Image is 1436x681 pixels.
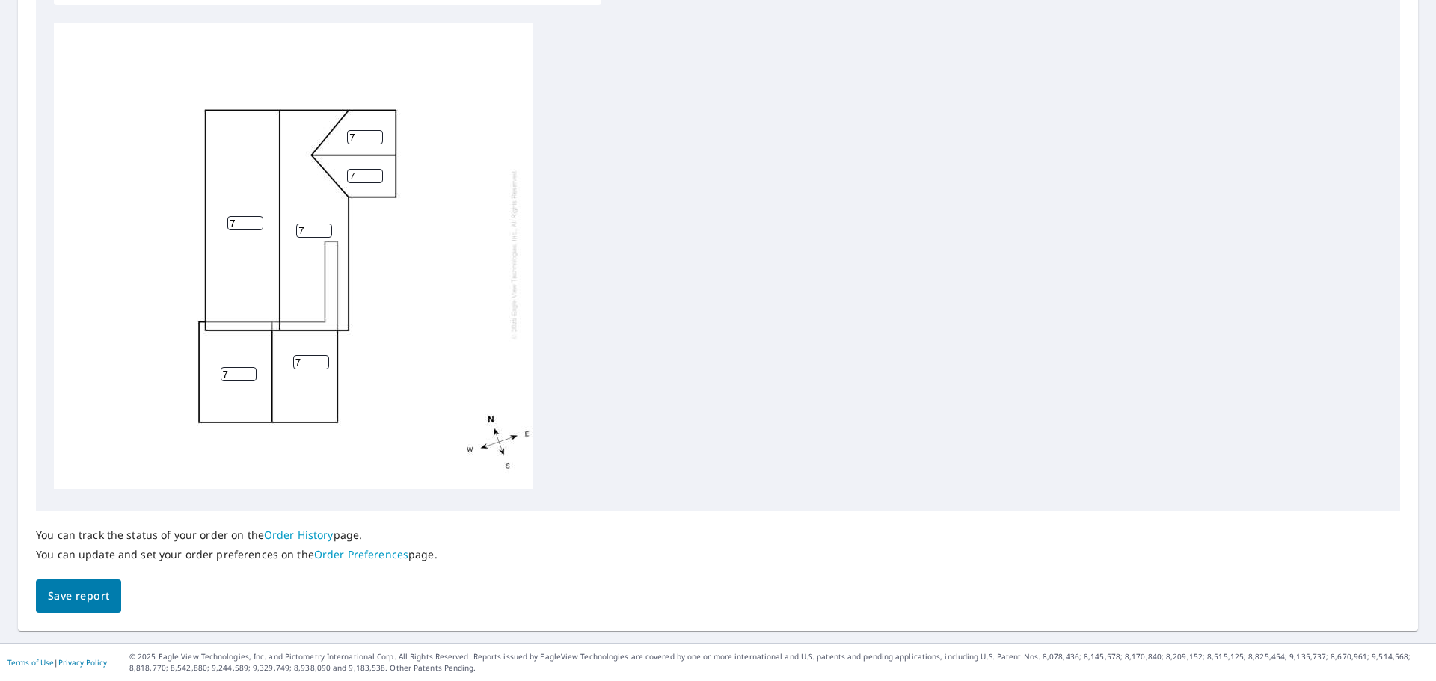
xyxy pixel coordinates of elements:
p: | [7,658,107,667]
span: Save report [48,587,109,605]
a: Privacy Policy [58,657,107,668]
p: You can update and set your order preferences on the page. [36,548,438,561]
a: Terms of Use [7,657,54,668]
a: Order History [264,528,334,542]
button: Save report [36,579,121,613]
p: You can track the status of your order on the page. [36,529,438,542]
a: Order Preferences [314,547,408,561]
p: © 2025 Eagle View Technologies, Inc. and Pictometry International Corp. All Rights Reserved. Repo... [129,651,1429,674]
